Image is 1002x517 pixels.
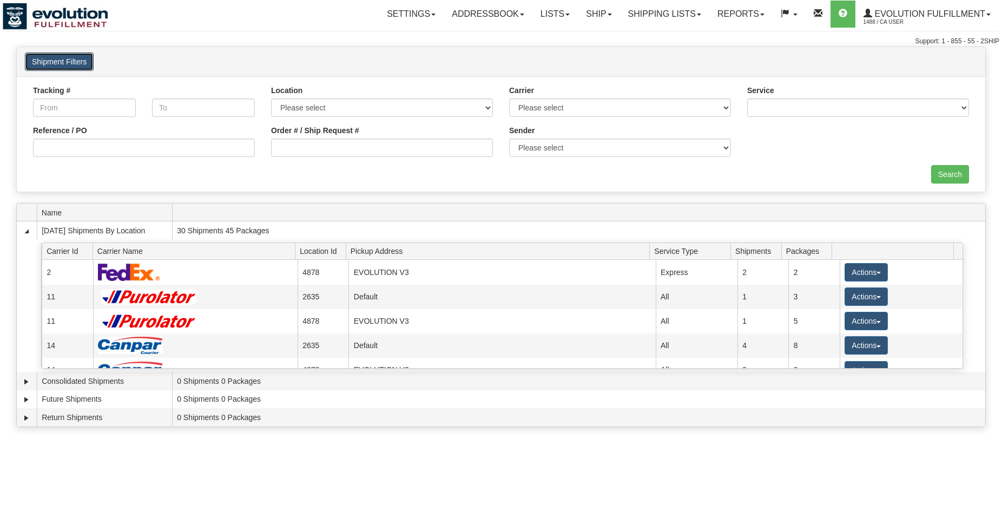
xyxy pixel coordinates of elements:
[656,309,737,333] td: All
[300,243,346,259] span: Location Id
[42,333,93,358] td: 14
[786,243,832,259] span: Packages
[37,221,172,240] td: [DATE] Shipments By Location
[298,333,349,358] td: 2635
[37,372,172,390] td: Consolidated Shipments
[33,85,70,96] label: Tracking #
[845,263,888,282] button: Actions
[25,53,94,71] button: Shipment Filters
[21,376,32,387] a: Expand
[845,287,888,306] button: Actions
[172,408,985,427] td: 0 Shipments 0 Packages
[737,260,789,284] td: 2
[845,361,888,379] button: Actions
[33,125,87,136] label: Reference / PO
[33,99,136,117] input: From
[298,358,349,382] td: 4878
[271,85,302,96] label: Location
[379,1,444,28] a: Settings
[788,358,840,382] td: 8
[21,413,32,423] a: Expand
[172,390,985,409] td: 0 Shipments 0 Packages
[348,260,655,284] td: EVOLUTION V3
[656,260,737,284] td: Express
[737,333,789,358] td: 4
[656,333,737,358] td: All
[845,312,888,330] button: Actions
[532,1,578,28] a: Lists
[348,333,655,358] td: Default
[788,309,840,333] td: 5
[37,408,172,427] td: Return Shipments
[97,243,295,259] span: Carrier Name
[788,285,840,309] td: 3
[298,309,349,333] td: 4878
[737,285,789,309] td: 1
[348,358,655,382] td: EVOLUTION V3
[21,394,32,405] a: Expand
[271,125,359,136] label: Order # / Ship Request #
[654,243,730,259] span: Service Type
[509,85,534,96] label: Carrier
[152,99,255,117] input: To
[620,1,709,28] a: Shipping lists
[98,290,200,304] img: Purolator
[42,358,93,382] td: 14
[737,358,789,382] td: 3
[98,362,163,379] img: Canpar
[855,1,999,28] a: Evolution Fulfillment 1488 / CA User
[298,285,349,309] td: 2635
[98,314,200,329] img: Purolator
[42,260,93,284] td: 2
[444,1,532,28] a: Addressbook
[863,17,945,28] span: 1488 / CA User
[931,165,969,184] input: Search
[47,243,93,259] span: Carrier Id
[845,336,888,355] button: Actions
[788,333,840,358] td: 8
[42,204,172,221] span: Name
[42,285,93,309] td: 11
[98,337,163,354] img: Canpar
[21,226,32,237] a: Collapse
[348,309,655,333] td: EVOLUTION V3
[509,125,535,136] label: Sender
[788,260,840,284] td: 2
[709,1,773,28] a: Reports
[3,37,999,46] div: Support: 1 - 855 - 55 - 2SHIP
[747,85,774,96] label: Service
[298,260,349,284] td: 4878
[872,9,985,18] span: Evolution Fulfillment
[172,372,985,390] td: 0 Shipments 0 Packages
[37,390,172,409] td: Future Shipments
[578,1,619,28] a: Ship
[3,3,108,30] img: logo1488.jpg
[737,309,789,333] td: 1
[98,263,160,281] img: FedEx Express®
[42,309,93,333] td: 11
[735,243,781,259] span: Shipments
[351,243,650,259] span: Pickup Address
[656,358,737,382] td: All
[172,221,985,240] td: 30 Shipments 45 Packages
[656,285,737,309] td: All
[348,285,655,309] td: Default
